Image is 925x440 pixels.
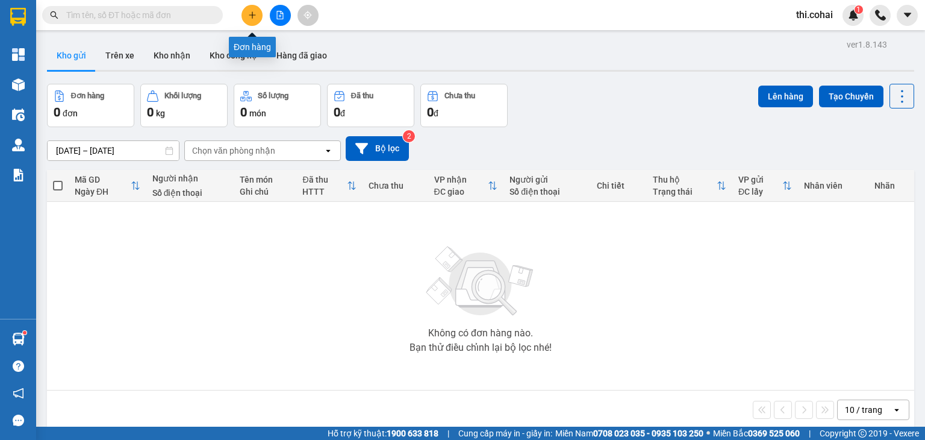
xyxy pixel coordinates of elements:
[653,175,717,184] div: Thu hộ
[302,175,346,184] div: Đã thu
[249,108,266,118] span: món
[809,427,811,440] span: |
[509,175,585,184] div: Người gửi
[13,360,24,372] span: question-circle
[240,105,247,119] span: 0
[144,41,200,70] button: Kho nhận
[140,84,228,127] button: Khối lượng0kg
[75,175,131,184] div: Mã GD
[47,84,134,127] button: Đơn hàng0đơn
[786,7,842,22] span: thi.cohai
[71,92,104,100] div: Đơn hàng
[200,41,267,70] button: Kho công nợ
[12,78,25,91] img: warehouse-icon
[54,105,60,119] span: 0
[509,187,585,196] div: Số điện thoại
[444,92,475,100] div: Chưa thu
[738,187,782,196] div: ĐC lấy
[13,415,24,426] span: message
[156,108,165,118] span: kg
[10,8,26,26] img: logo-vxr
[12,108,25,121] img: warehouse-icon
[240,175,291,184] div: Tên món
[874,181,908,190] div: Nhãn
[804,181,862,190] div: Nhân viên
[447,427,449,440] span: |
[428,328,533,338] div: Không có đơn hàng nào.
[346,136,409,161] button: Bộ lọc
[192,145,275,157] div: Chọn văn phòng nhận
[410,343,552,353] div: Bạn thử điều chỉnh lại bộ lọc nhé!
[50,11,58,19] span: search
[593,429,703,438] strong: 0708 023 035 - 0935 103 250
[327,84,414,127] button: Đã thu0đ
[713,427,800,440] span: Miền Bắc
[647,170,733,202] th: Toggle SortBy
[420,239,541,324] img: svg+xml;base64,PHN2ZyBjbGFzcz0ibGlzdC1wbHVnX19zdmciIHhtbG5zPSJodHRwOi8vd3d3LnczLm9yZy8yMDAwL3N2Zy...
[66,8,208,22] input: Tìm tên, số ĐT hoặc mã đơn
[855,5,863,14] sup: 1
[241,5,263,26] button: plus
[267,41,337,70] button: Hàng đã giao
[334,105,340,119] span: 0
[819,86,883,107] button: Tạo Chuyến
[653,187,717,196] div: Trạng thái
[63,108,78,118] span: đơn
[597,181,640,190] div: Chi tiết
[897,5,918,26] button: caret-down
[304,11,312,19] span: aim
[240,187,291,196] div: Ghi chú
[152,174,228,183] div: Người nhận
[403,130,415,142] sup: 2
[147,105,154,119] span: 0
[48,141,179,160] input: Select a date range.
[458,427,552,440] span: Cung cấp máy in - giấy in:
[270,5,291,26] button: file-add
[434,175,488,184] div: VP nhận
[428,170,504,202] th: Toggle SortBy
[229,37,276,57] div: Đơn hàng
[23,331,26,335] sup: 1
[748,429,800,438] strong: 0369 525 060
[738,175,782,184] div: VP gửi
[875,10,886,20] img: phone-icon
[96,41,144,70] button: Trên xe
[892,405,902,415] svg: open
[845,404,882,416] div: 10 / trang
[369,181,422,190] div: Chưa thu
[302,187,346,196] div: HTTT
[12,169,25,181] img: solution-icon
[732,170,798,202] th: Toggle SortBy
[152,188,228,198] div: Số điện thoại
[323,146,333,156] svg: open
[434,108,438,118] span: đ
[69,170,146,202] th: Toggle SortBy
[434,187,488,196] div: ĐC giao
[351,92,373,100] div: Đã thu
[340,108,345,118] span: đ
[297,5,319,26] button: aim
[555,427,703,440] span: Miền Nam
[13,388,24,399] span: notification
[75,187,131,196] div: Ngày ĐH
[427,105,434,119] span: 0
[420,84,508,127] button: Chưa thu0đ
[164,92,201,100] div: Khối lượng
[12,48,25,61] img: dashboard-icon
[12,139,25,151] img: warehouse-icon
[12,333,25,345] img: warehouse-icon
[276,11,284,19] span: file-add
[902,10,913,20] span: caret-down
[758,86,813,107] button: Lên hàng
[387,429,438,438] strong: 1900 633 818
[706,431,710,436] span: ⚪️
[248,11,257,19] span: plus
[848,10,859,20] img: icon-new-feature
[296,170,362,202] th: Toggle SortBy
[858,429,867,438] span: copyright
[847,38,887,51] div: ver 1.8.143
[328,427,438,440] span: Hỗ trợ kỹ thuật:
[856,5,861,14] span: 1
[47,41,96,70] button: Kho gửi
[234,84,321,127] button: Số lượng0món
